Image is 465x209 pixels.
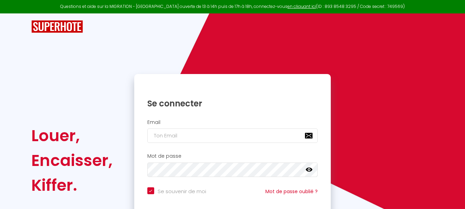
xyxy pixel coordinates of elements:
[31,148,113,173] div: Encaisser,
[31,123,113,148] div: Louer,
[287,3,316,9] a: en cliquant ici
[147,119,318,125] h2: Email
[265,188,318,195] a: Mot de passe oublié ?
[147,128,318,143] input: Ton Email
[31,173,113,198] div: Kiffer.
[147,98,318,109] h1: Se connecter
[31,20,83,33] img: SuperHote logo
[147,153,318,159] h2: Mot de passe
